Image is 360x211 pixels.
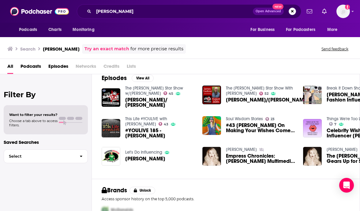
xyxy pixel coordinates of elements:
[303,86,322,104] img: Simonetta Lein – Top Five Fashion Influencer
[76,61,96,74] span: Networks
[102,147,120,166] img: Simonetta Lein
[19,25,37,34] span: Podcasts
[226,123,296,133] span: #43 [PERSON_NAME] On Making Your Wishes Come True
[125,97,195,108] span: [PERSON_NAME]/ [PERSON_NAME]
[334,123,336,126] span: 7
[102,186,127,194] h2: Brands
[102,197,350,201] p: Access sponsor history on the top 5,000 podcasts.
[226,123,296,133] a: #43 Simonetta Lein On Making Your Wishes Come True
[164,123,168,126] span: 43
[159,122,169,126] a: 43
[339,178,354,193] div: Open Intercom Messenger
[73,25,94,34] span: Monitoring
[327,147,358,152] a: Simonetta Lein
[10,6,69,17] img: Podchaser - Follow, Share and Rate Podcasts
[127,61,136,74] span: Lists
[226,97,308,102] a: James Faulkner/Simonetta Lein
[43,46,80,52] h3: [PERSON_NAME]
[303,147,322,166] img: The Simonetta Lein Show' Gears Up for SLTV Season 4
[250,25,275,34] span: For Business
[48,61,68,74] a: Episodes
[15,24,45,36] button: open menu
[125,150,162,155] a: Let's Do Influencing
[125,86,183,96] a: The Jimmy Star Show w/Ron Russell
[163,91,174,95] a: 45
[21,61,41,74] a: Podcasts
[169,92,173,95] span: 45
[202,116,221,135] img: #43 Simonetta Lein On Making Your Wishes Come True
[77,4,301,18] div: Search podcasts, credits, & more...
[345,5,350,10] svg: Add a profile image
[102,74,127,82] h2: Episodes
[264,92,268,95] span: 52
[286,25,315,34] span: For Podcasters
[4,139,88,145] p: Saved Searches
[20,46,36,52] h3: Search
[327,25,338,34] span: More
[68,24,102,36] button: open menu
[226,153,296,164] a: Empress Chronicles: Simonetta Lein's Multimedia Saga
[125,97,195,108] a: James Faulkner/ Simonetta Lein
[226,153,296,164] span: Empress Chronicles: [PERSON_NAME] Multimedia Saga
[253,8,284,15] button: Open AdvancedNew
[265,117,275,121] a: 23
[4,154,75,158] span: Select
[226,97,308,102] span: [PERSON_NAME]/[PERSON_NAME]
[320,46,350,52] button: Send feedback
[271,118,275,121] span: 23
[130,45,183,52] span: for more precise results
[103,61,119,74] span: Credits
[48,25,62,34] span: Charts
[125,156,165,161] span: [PERSON_NAME]
[9,113,58,117] span: Want to filter your results?
[125,128,195,138] a: #YOULIVE 185 - Simonetta Lein
[94,6,253,16] input: Search podcasts, credits, & more...
[336,5,350,18] span: Logged in as shubbardidpr
[7,61,13,74] a: All
[44,24,65,36] a: Charts
[226,147,257,152] a: Simonetta Lein
[9,119,58,127] span: Choose a tab above to access filters.
[102,74,154,82] a: EpisodesView All
[272,4,283,10] span: New
[4,90,88,99] h2: Filter By
[304,6,315,17] a: Show notifications dropdown
[125,116,167,127] a: This Life #YOULIVE with Dr. Drew
[226,86,293,96] a: The Jimmy Star Show With Ron Russell
[226,116,263,121] a: Soul Wisdom Stories
[102,88,120,107] img: James Faulkner/ Simonetta Lein
[303,119,322,138] img: Celebrity Wishmaker & Influencer Simonetta Lein
[125,128,195,138] span: #YOULIVE 185 - [PERSON_NAME]
[102,119,120,138] img: #YOULIVE 185 - Simonetta Lein
[259,92,269,95] a: 52
[256,10,281,13] span: Open Advanced
[202,147,221,166] img: Empress Chronicles: Simonetta Lein's Multimedia Saga
[329,122,337,126] a: 7
[129,187,156,194] button: Unlock
[282,24,324,36] button: open menu
[202,86,221,104] img: James Faulkner/Simonetta Lein
[336,5,350,18] img: User Profile
[323,24,345,36] button: open menu
[320,6,329,17] a: Show notifications dropdown
[132,75,154,82] button: View All
[246,24,282,36] button: open menu
[4,149,88,163] button: Select
[125,156,165,161] a: Simonetta Lein
[84,45,129,52] a: Try an exact match
[336,5,350,18] button: Show profile menu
